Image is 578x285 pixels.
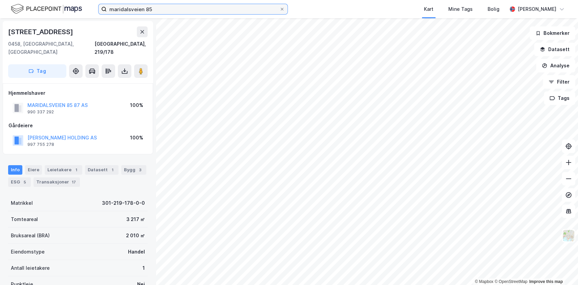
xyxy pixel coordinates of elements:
div: 990 337 292 [27,109,54,115]
div: Hjemmelshaver [8,89,147,97]
div: 17 [70,179,77,185]
div: 1 [143,264,145,272]
div: 3 [137,167,144,173]
button: Tags [544,91,575,105]
button: Filter [543,75,575,89]
div: Bruksareal (BRA) [11,232,50,240]
div: Gårdeiere [8,122,147,130]
div: Kontrollprogram for chat [544,253,578,285]
a: Mapbox [475,279,493,284]
div: Mine Tags [448,5,473,13]
div: 997 755 278 [27,142,54,147]
div: Bolig [488,5,499,13]
div: [STREET_ADDRESS] [8,26,74,37]
div: Eiere [25,165,42,175]
img: logo.f888ab2527a4732fd821a326f86c7f29.svg [11,3,82,15]
div: 2 010 ㎡ [126,232,145,240]
div: 100% [130,101,143,109]
div: 100% [130,134,143,142]
button: Analyse [536,59,575,72]
div: Matrikkel [11,199,33,207]
button: Datasett [534,43,575,56]
div: Leietakere [45,165,82,175]
div: 1 [73,167,80,173]
div: Kart [424,5,433,13]
div: [GEOGRAPHIC_DATA], 219/178 [94,40,148,56]
div: 3 217 ㎡ [126,215,145,223]
div: Tomteareal [11,215,38,223]
a: OpenStreetMap [494,279,527,284]
div: 0458, [GEOGRAPHIC_DATA], [GEOGRAPHIC_DATA] [8,40,94,56]
img: Z [562,229,575,242]
div: 301-219-178-0-0 [102,199,145,207]
div: 5 [21,179,28,185]
button: Tag [8,64,66,78]
iframe: Chat Widget [544,253,578,285]
button: Bokmerker [530,26,575,40]
div: Transaksjoner [34,177,80,187]
div: ESG [8,177,31,187]
div: Info [8,165,22,175]
div: Antall leietakere [11,264,50,272]
div: 1 [109,167,116,173]
div: Bygg [121,165,146,175]
div: Handel [128,248,145,256]
div: Eiendomstype [11,248,45,256]
a: Improve this map [529,279,563,284]
input: Søk på adresse, matrikkel, gårdeiere, leietakere eller personer [107,4,279,14]
div: [PERSON_NAME] [518,5,556,13]
div: Datasett [85,165,119,175]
